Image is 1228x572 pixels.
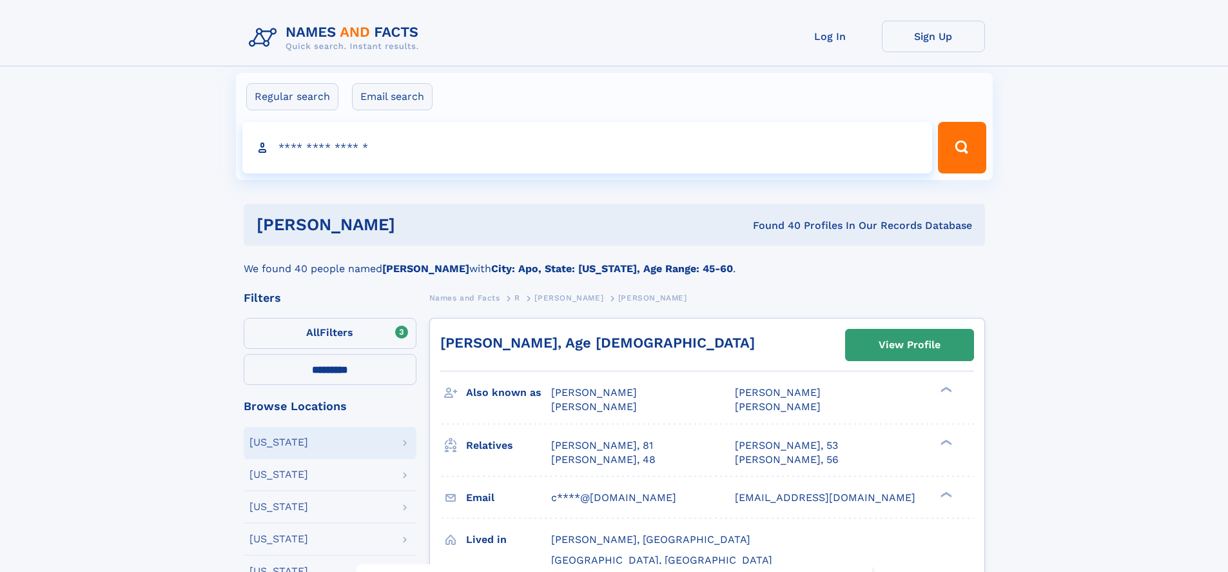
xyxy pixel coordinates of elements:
[879,330,940,360] div: View Profile
[466,529,551,551] h3: Lived in
[735,491,915,504] span: [EMAIL_ADDRESS][DOMAIN_NAME]
[735,386,821,399] span: [PERSON_NAME]
[551,386,637,399] span: [PERSON_NAME]
[244,400,416,412] div: Browse Locations
[938,122,986,173] button: Search Button
[491,262,733,275] b: City: Apo, State: [US_STATE], Age Range: 45-60
[352,83,433,110] label: Email search
[429,290,500,306] a: Names and Facts
[249,534,308,544] div: [US_STATE]
[244,292,416,304] div: Filters
[440,335,755,351] a: [PERSON_NAME], Age [DEMOGRAPHIC_DATA]
[551,400,637,413] span: [PERSON_NAME]
[242,122,933,173] input: search input
[618,293,687,302] span: [PERSON_NAME]
[249,437,308,448] div: [US_STATE]
[244,246,985,277] div: We found 40 people named with .
[937,438,953,446] div: ❯
[937,490,953,498] div: ❯
[249,502,308,512] div: [US_STATE]
[846,330,973,360] a: View Profile
[514,290,520,306] a: R
[244,318,416,349] label: Filters
[551,439,653,453] a: [PERSON_NAME], 81
[534,293,603,302] span: [PERSON_NAME]
[735,439,838,453] a: [PERSON_NAME], 53
[466,435,551,457] h3: Relatives
[466,382,551,404] h3: Also known as
[551,533,750,546] span: [PERSON_NAME], [GEOGRAPHIC_DATA]
[257,217,574,233] h1: [PERSON_NAME]
[249,469,308,480] div: [US_STATE]
[735,400,821,413] span: [PERSON_NAME]
[246,83,338,110] label: Regular search
[466,487,551,509] h3: Email
[551,453,656,467] a: [PERSON_NAME], 48
[574,219,972,233] div: Found 40 Profiles In Our Records Database
[514,293,520,302] span: R
[882,21,985,52] a: Sign Up
[779,21,882,52] a: Log In
[306,326,320,339] span: All
[244,21,429,55] img: Logo Names and Facts
[382,262,469,275] b: [PERSON_NAME]
[735,453,839,467] a: [PERSON_NAME], 56
[534,290,603,306] a: [PERSON_NAME]
[551,554,772,566] span: [GEOGRAPHIC_DATA], [GEOGRAPHIC_DATA]
[937,386,953,394] div: ❯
